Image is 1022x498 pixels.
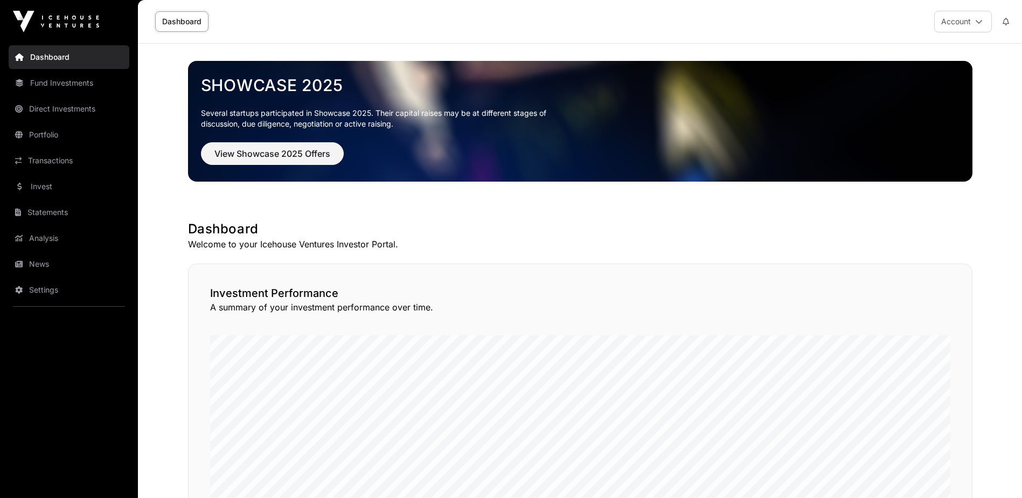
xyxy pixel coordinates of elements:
a: Dashboard [155,11,208,32]
a: Dashboard [9,45,129,69]
span: View Showcase 2025 Offers [214,147,330,160]
h1: Dashboard [188,220,972,238]
p: A summary of your investment performance over time. [210,301,950,314]
a: Transactions [9,149,129,172]
a: Direct Investments [9,97,129,121]
p: Several startups participated in Showcase 2025. Their capital raises may be at different stages o... [201,108,563,129]
button: View Showcase 2025 Offers [201,142,344,165]
a: Settings [9,278,129,302]
a: View Showcase 2025 Offers [201,153,344,164]
a: Portfolio [9,123,129,147]
img: Showcase 2025 [188,61,972,182]
h2: Investment Performance [210,286,950,301]
p: Welcome to your Icehouse Ventures Investor Portal. [188,238,972,251]
a: Statements [9,200,129,224]
a: Invest [9,175,129,198]
a: News [9,252,129,276]
a: Showcase 2025 [201,75,960,95]
a: Analysis [9,226,129,250]
iframe: Chat Widget [968,446,1022,498]
a: Fund Investments [9,71,129,95]
button: Account [934,11,992,32]
img: Icehouse Ventures Logo [13,11,99,32]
